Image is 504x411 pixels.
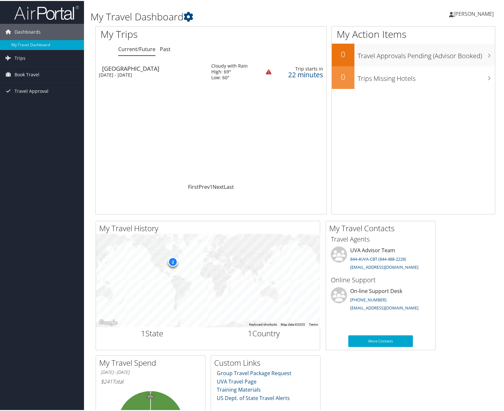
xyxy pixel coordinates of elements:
button: Keyboard shortcuts [249,321,277,326]
h1: My Action Items [332,27,495,40]
h3: Travel Approvals Pending (Advisor Booked) [358,47,495,59]
a: 0Travel Approvals Pending (Advisor Booked) [332,43,495,65]
h2: My Travel Contacts [329,222,435,233]
span: Trips [15,49,26,65]
a: [EMAIL_ADDRESS][DOMAIN_NAME] [350,263,418,269]
a: US Dept. of State Travel Alerts [217,394,290,401]
span: [PERSON_NAME] [454,9,494,16]
div: 2 [168,256,178,266]
a: 0Trips Missing Hotels [332,65,495,88]
a: Group Travel Package Request [217,369,291,376]
a: UVA Travel Page [217,377,257,384]
img: Google [98,318,119,326]
h3: Travel Agents [331,234,430,243]
a: 844-4UVA-CBT (844-488-2228) [350,255,406,261]
h6: Total [101,377,200,384]
span: Book Travel [15,66,39,82]
h2: 0 [332,70,354,81]
a: Current/Future [118,45,155,52]
a: Training Materials [217,385,261,392]
h2: Country [213,327,315,338]
a: [EMAIL_ADDRESS][DOMAIN_NAME] [350,304,418,310]
a: More Contacts [348,334,413,346]
div: Low: 60° [211,74,248,80]
a: Last [224,182,234,189]
a: Next [213,182,224,189]
a: [PERSON_NAME] [449,3,500,23]
a: Prev [199,182,210,189]
h2: State [101,327,203,338]
a: [PHONE_NUMBER] [350,296,386,302]
h3: Online Support [331,275,430,284]
img: alert-flat-solid-warning.png [266,68,271,74]
img: airportal-logo.png [14,4,79,19]
div: Trip starts in [278,65,323,71]
h6: [DATE] - [DATE] [101,368,200,374]
li: On-line Support Desk [328,286,434,313]
a: Open this area in Google Maps (opens a new window) [98,318,119,326]
a: 1 [210,182,213,189]
span: Dashboards [15,23,41,39]
div: 22 minutes [278,71,323,77]
li: UVA Advisor Team [328,245,434,272]
tspan: 0% [148,394,153,398]
div: [GEOGRAPHIC_DATA] [102,65,205,70]
h1: My Trips [100,27,225,40]
a: Terms (opens in new tab) [309,322,318,325]
span: Map data ©2025 [281,322,305,325]
div: [DATE] - [DATE] [99,71,202,77]
div: Cloudy with Rain [211,62,248,68]
span: Travel Approval [15,82,48,98]
h3: Trips Missing Hotels [358,70,495,82]
h1: My Travel Dashboard [90,9,363,23]
span: $241 [101,377,112,384]
span: 1 [141,327,145,338]
div: High: 69° [211,68,248,74]
span: 1 [248,327,252,338]
a: First [188,182,199,189]
h2: My Travel Spend [99,356,205,367]
a: Past [160,45,171,52]
h2: 0 [332,48,354,59]
h2: My Travel History [99,222,320,233]
h2: Custom Links [214,356,320,367]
